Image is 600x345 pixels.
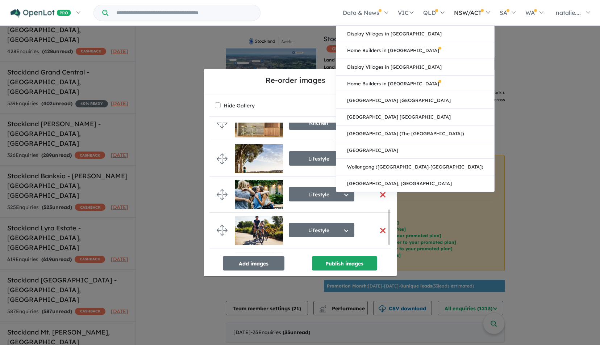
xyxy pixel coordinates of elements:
img: Stockland%20Averley%20-%20Nar%20Nar%20Goon%20North___1733180336_0.jpg [235,180,283,209]
button: Publish images [312,256,377,271]
img: drag.svg [217,225,228,236]
button: Lifestyle [289,151,354,166]
img: Openlot PRO Logo White [11,9,71,18]
button: Kitchen [289,115,354,130]
button: Add images [223,256,284,271]
a: Display Villages in [GEOGRAPHIC_DATA] [336,59,494,76]
a: Home Builders in [GEOGRAPHIC_DATA] [336,42,494,59]
a: Display Villages in [GEOGRAPHIC_DATA] [336,26,494,42]
span: natalie.... [556,9,581,16]
img: drag.svg [217,153,228,164]
a: [GEOGRAPHIC_DATA], [GEOGRAPHIC_DATA] [336,175,494,192]
a: [GEOGRAPHIC_DATA] (The [GEOGRAPHIC_DATA]) [336,125,494,142]
img: Stockland%20Averley%20-%20Nar%20Nar%20Goon%20North___1733180337.jpg [235,108,283,137]
img: Stockland%20Averley%20-%20Nar%20Nar%20Goon%20North___1733107454.jpg [235,252,283,281]
a: Wollongong ([GEOGRAPHIC_DATA]-[GEOGRAPHIC_DATA]) [336,159,494,175]
img: drag.svg [217,118,228,128]
img: Stockland%20Averley%20-%20Nar%20Nar%20Goon%20North___1733180336_1.jpg [235,144,283,173]
input: Try estate name, suburb, builder or developer [110,5,259,21]
button: Lifestyle [289,187,354,201]
a: [GEOGRAPHIC_DATA] [336,142,494,159]
button: Lifestyle [289,223,354,237]
a: [GEOGRAPHIC_DATA] [GEOGRAPHIC_DATA] [336,92,494,109]
img: Stockland%20Averley%20-%20Nar%20Nar%20Goon%20North___1733180336.jpg [235,216,283,245]
label: Hide Gallery [224,101,255,111]
img: drag.svg [217,189,228,200]
a: Home Builders in [GEOGRAPHIC_DATA] [336,76,494,92]
h5: Re-order images [209,75,382,86]
a: [GEOGRAPHIC_DATA] [GEOGRAPHIC_DATA] [336,109,494,125]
